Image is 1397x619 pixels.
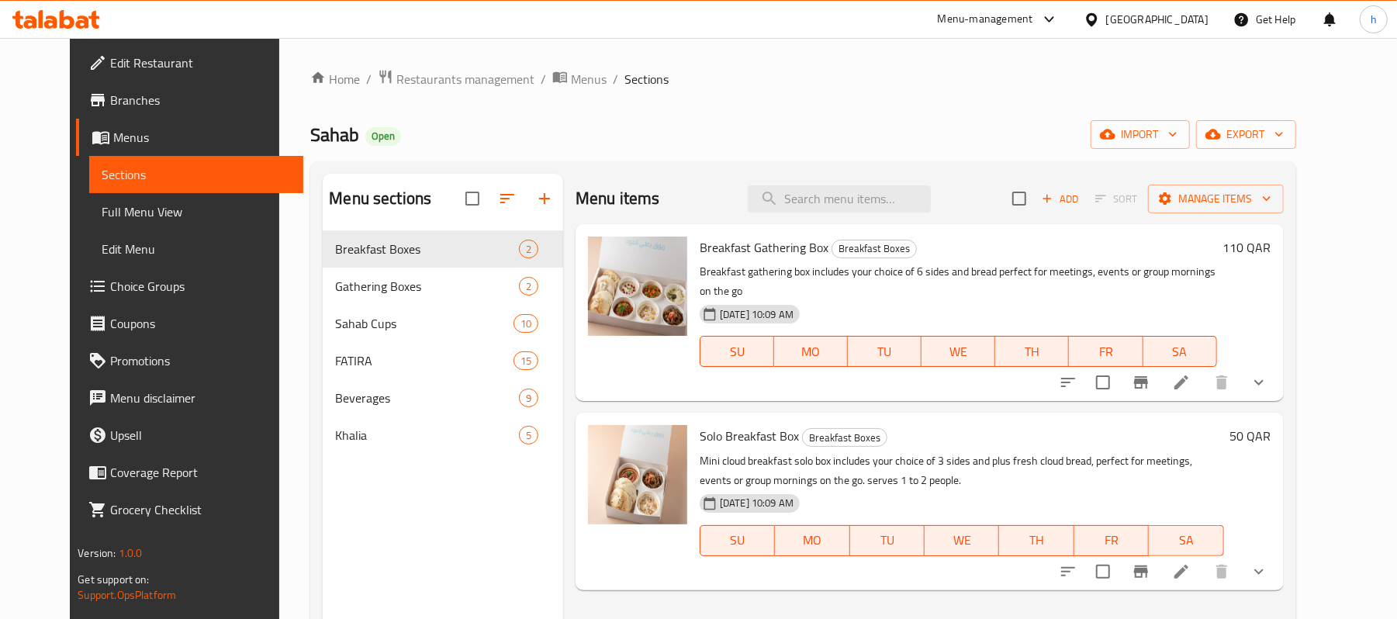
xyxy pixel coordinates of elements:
span: import [1103,125,1177,144]
button: delete [1203,553,1240,590]
span: TH [1005,529,1067,552]
button: TH [999,525,1074,556]
span: Sahab [310,117,359,152]
span: Sahab Cups [335,314,513,333]
a: Coverage Report [76,454,303,491]
span: Promotions [110,351,291,370]
img: Solo Breakfast Box [588,425,687,524]
span: Menus [113,128,291,147]
span: export [1209,125,1284,144]
span: Select to update [1087,366,1119,399]
button: MO [774,336,848,367]
span: Upsell [110,426,291,444]
a: Menus [552,69,607,89]
a: Choice Groups [76,268,303,305]
div: Open [365,127,401,146]
div: items [519,277,538,296]
a: Full Menu View [89,193,303,230]
div: items [519,426,538,444]
span: Restaurants management [396,70,534,88]
span: 9 [520,391,538,406]
div: Menu-management [938,10,1033,29]
span: Add item [1036,187,1085,211]
li: / [366,70,372,88]
button: FR [1074,525,1149,556]
a: Home [310,70,360,88]
input: search [748,185,931,213]
a: Restaurants management [378,69,534,89]
span: 2 [520,279,538,294]
span: Menus [571,70,607,88]
span: [DATE] 10:09 AM [714,307,800,322]
span: FR [1081,529,1143,552]
span: Edit Menu [102,240,291,258]
a: Promotions [76,342,303,379]
span: Manage items [1160,189,1271,209]
div: Breakfast Boxes [802,428,887,447]
nav: breadcrumb [310,69,1295,89]
a: Support.OpsPlatform [78,585,176,605]
p: Breakfast gathering box includes your choice of 6 sides and bread perfect for meetings, events or... [700,262,1217,301]
span: WE [928,341,989,363]
button: WE [925,525,999,556]
button: Add [1036,187,1085,211]
div: FATIRA [335,351,513,370]
span: Beverages [335,389,518,407]
div: FATIRA15 [323,342,563,379]
span: Breakfast Boxes [803,429,887,447]
div: items [519,240,538,258]
svg: Show Choices [1250,562,1268,581]
span: Choice Groups [110,277,291,296]
div: items [514,351,538,370]
span: 2 [520,242,538,257]
span: Get support on: [78,569,149,590]
span: Solo Breakfast Box [700,424,799,448]
span: Breakfast Boxes [335,240,518,258]
button: SA [1143,336,1217,367]
span: MO [780,341,842,363]
div: Gathering Boxes2 [323,268,563,305]
li: / [541,70,546,88]
button: WE [922,336,995,367]
button: Branch-specific-item [1122,553,1160,590]
span: Select section first [1085,187,1148,211]
div: Breakfast Boxes [832,240,917,258]
span: Gathering Boxes [335,277,518,296]
li: / [613,70,618,88]
p: Mini cloud breakfast solo box includes your choice of 3 sides and plus fresh cloud bread, perfect... [700,451,1224,490]
svg: Show Choices [1250,373,1268,392]
span: 15 [514,354,538,368]
h2: Menu items [576,187,660,210]
span: TU [854,341,915,363]
span: Select to update [1087,555,1119,588]
a: Upsell [76,417,303,454]
button: sort-choices [1049,553,1087,590]
button: SU [700,525,775,556]
div: items [519,389,538,407]
button: sort-choices [1049,364,1087,401]
button: import [1091,120,1190,149]
div: Breakfast Boxes2 [323,230,563,268]
a: Branches [76,81,303,119]
span: 5 [520,428,538,443]
span: Sections [624,70,669,88]
span: SA [1150,341,1211,363]
button: TH [995,336,1069,367]
span: Khalia [335,426,518,444]
span: 10 [514,316,538,331]
nav: Menu sections [323,224,563,460]
a: Grocery Checklist [76,491,303,528]
span: [DATE] 10:09 AM [714,496,800,510]
a: Coupons [76,305,303,342]
div: [GEOGRAPHIC_DATA] [1106,11,1209,28]
span: SU [707,529,769,552]
span: TU [856,529,918,552]
div: Beverages9 [323,379,563,417]
button: Branch-specific-item [1122,364,1160,401]
a: Edit menu item [1172,562,1191,581]
button: MO [775,525,849,556]
span: Menu disclaimer [110,389,291,407]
